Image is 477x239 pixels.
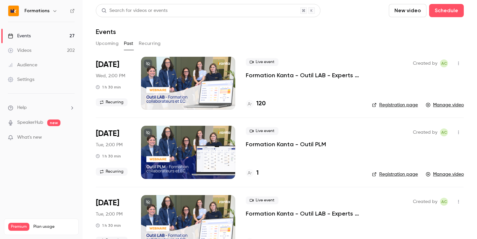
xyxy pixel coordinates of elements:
span: Wed, 2:00 PM [96,73,125,79]
li: help-dropdown-opener [8,104,75,111]
h4: 120 [256,99,266,108]
h6: Formations [24,8,50,14]
a: 120 [246,99,266,108]
span: AC [441,128,447,136]
span: Anaïs Cachelou [440,198,448,206]
span: Plan usage [33,224,74,229]
div: Videos [8,47,31,54]
span: Help [17,104,27,111]
span: Anaïs Cachelou [440,128,448,136]
span: new [47,119,60,126]
a: Manage video [426,102,464,108]
span: What's new [17,134,42,141]
div: 1 h 30 min [96,85,121,90]
span: AC [441,59,447,67]
a: 1 [246,169,259,178]
a: Registration page [372,171,418,178]
span: Live event [246,58,278,66]
span: Live event [246,127,278,135]
a: Manage video [426,171,464,178]
button: Past [124,38,133,49]
span: [DATE] [96,198,119,208]
span: Created by [413,128,437,136]
div: 1 h 30 min [96,154,121,159]
span: Live event [246,196,278,204]
h4: 1 [256,169,259,178]
span: AC [441,198,447,206]
iframe: Noticeable Trigger [67,135,75,141]
a: Registration page [372,102,418,108]
span: Created by [413,59,437,67]
div: Settings [8,76,34,83]
a: Formation Kanta - Outil LAB - Experts Comptables & Collaborateurs [246,210,361,218]
div: Search for videos or events [101,7,167,14]
span: Tue, 2:00 PM [96,142,123,148]
img: Formations [8,6,19,16]
h1: Events [96,28,116,36]
span: Tue, 2:00 PM [96,211,123,218]
a: Formation Kanta - Outil LAB - Experts Comptables & Collaborateurs [246,71,361,79]
button: Upcoming [96,38,119,49]
a: Formation Kanta - Outil PLM [246,140,326,148]
button: Recurring [139,38,161,49]
span: [DATE] [96,59,119,70]
div: Events [8,33,31,39]
button: Schedule [429,4,464,17]
button: New video [389,4,426,17]
div: 1 h 30 min [96,223,121,228]
div: Sep 3 Wed, 2:00 PM (Europe/Paris) [96,57,130,110]
span: Anaïs Cachelou [440,59,448,67]
div: Sep 2 Tue, 2:00 PM (Europe/Paris) [96,126,130,179]
div: Audience [8,62,37,68]
span: Recurring [96,168,128,176]
a: SpeakerHub [17,119,43,126]
span: Premium [8,223,29,231]
span: Created by [413,198,437,206]
span: [DATE] [96,128,119,139]
span: Recurring [96,98,128,106]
